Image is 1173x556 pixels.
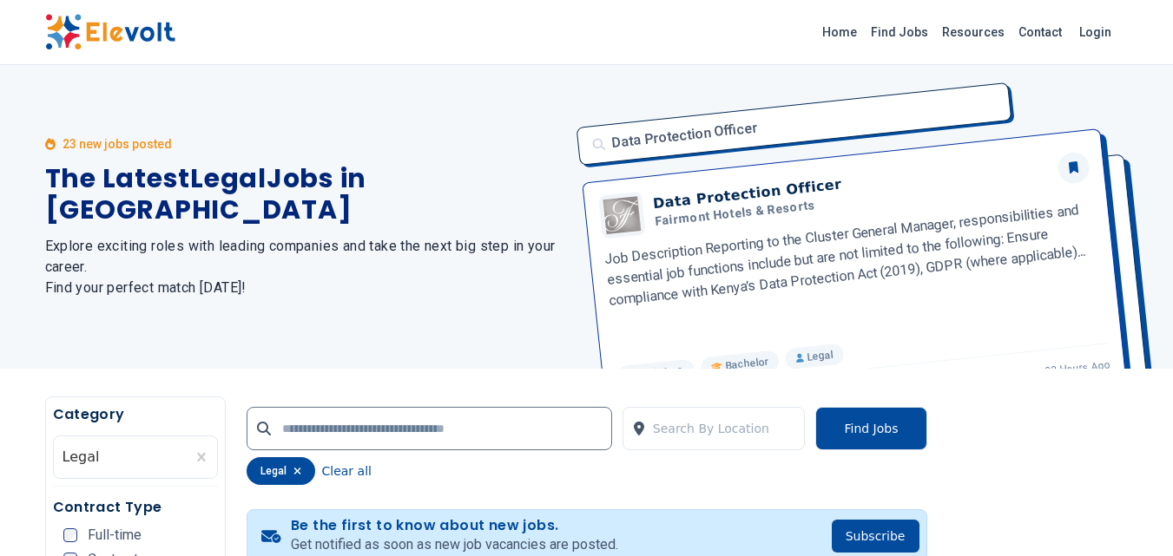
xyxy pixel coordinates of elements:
button: Clear all [322,457,372,485]
a: Find Jobs [864,18,935,46]
img: Elevolt [45,14,175,50]
p: 23 new jobs posted [63,135,172,153]
h1: The Latest Legal Jobs in [GEOGRAPHIC_DATA] [45,163,566,226]
h5: Category [53,404,218,425]
h5: Contract Type [53,497,218,518]
a: Login [1069,15,1122,49]
a: Home [815,18,864,46]
div: legal [247,457,315,485]
span: Full-time [88,528,142,542]
h2: Explore exciting roles with leading companies and take the next big step in your career. Find you... [45,236,566,298]
button: Find Jobs [815,407,926,450]
input: Full-time [63,528,77,542]
p: Get notified as soon as new job vacancies are posted. [291,534,618,555]
h4: Be the first to know about new jobs. [291,517,618,534]
a: Contact [1012,18,1069,46]
a: Resources [935,18,1012,46]
button: Subscribe [832,520,919,553]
